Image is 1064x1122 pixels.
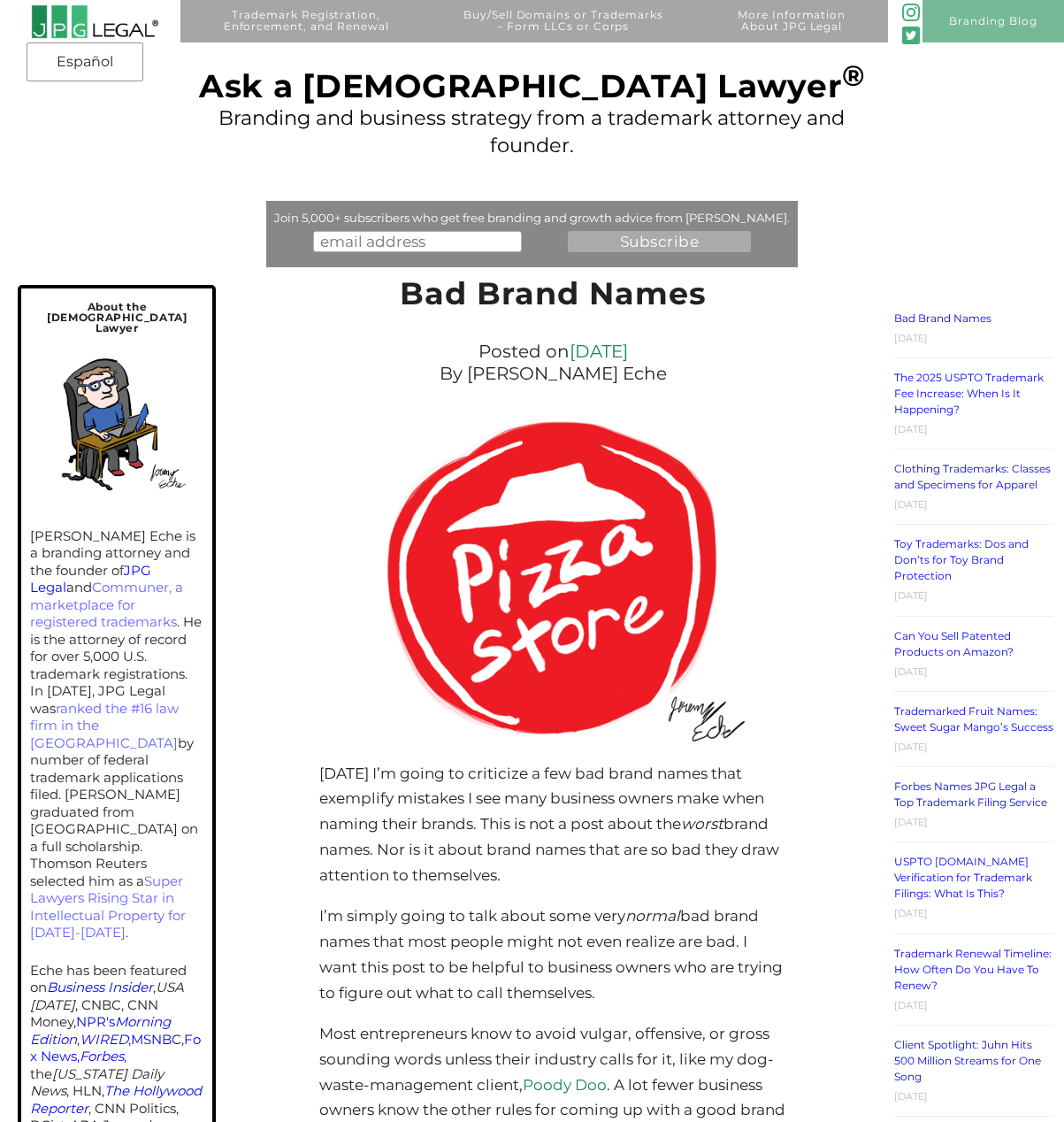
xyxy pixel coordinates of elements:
div: Posted on [319,336,787,389]
time: [DATE] [894,665,928,678]
p: [DATE] I’m going to criticize a few bad brand names that exemplify mistakes I see many business o... [319,761,787,889]
a: Poody Doo [523,1076,607,1094]
p: [PERSON_NAME] Eche is a branding attorney and the founder of and . He is the attorney of record f... [30,527,204,941]
img: glyph-logo_May2016-green3-90.png [902,4,920,21]
time: [DATE] [894,1090,928,1103]
a: Toy Trademarks: Dos and Don’ts for Toy Brand Protection [894,537,1029,582]
em: worst [681,815,723,833]
a: The Hollywood Reporter [30,1082,202,1117]
img: Twitter_Social_Icon_Rounded_Square_Color-mid-green3-90.png [902,27,920,44]
input: email address [313,231,523,252]
time: [DATE] [894,332,928,344]
a: Buy/Sell Domains or Trademarks– Form LLCs or Corps [432,9,695,51]
a: Super Lawyers Rising Star in Intellectual Property for [DATE]-[DATE] [30,872,186,941]
time: [DATE] [894,907,928,919]
time: [DATE] [894,999,928,1011]
p: I’m simply going to talk about some very bad brand names that most people might not even realize ... [319,903,787,1006]
a: Bad Brand Names [400,274,706,312]
time: [DATE] [894,423,928,435]
a: [DATE] [570,341,628,362]
time: [DATE] [894,498,928,511]
a: Business Insider [47,979,153,995]
p: By [PERSON_NAME] Eche [328,363,778,385]
div: Join 5,000+ subscribers who get free branding and growth advice from [PERSON_NAME]. [271,211,794,225]
a: MSNBC [131,1031,181,1048]
a: Clothing Trademarks: Classes and Specimens for Apparel [894,462,1051,491]
a: Español [32,46,138,78]
input: Subscribe [568,231,751,252]
img: Self-portrait of Jeremy in his home office. [37,342,196,502]
img: 2016-logo-black-letters-3-r.png [31,4,158,39]
em: Morning Edition [30,1013,171,1048]
span: About the [DEMOGRAPHIC_DATA] Lawyer [47,300,187,334]
a: More InformationAbout JPG Legal [706,9,878,51]
a: Trademarked Fruit Names: Sweet Sugar Mango’s Success [894,704,1053,734]
a: WIRED [80,1031,128,1048]
a: JPG Legal [30,562,151,596]
em: normal [625,907,680,925]
a: Forbes Names JPG Legal a Top Trademark Filing Service [894,780,1047,809]
a: Trademark Registration,Enforcement, and Renewal [192,9,421,51]
em: [US_STATE] Daily News [30,1065,164,1100]
time: [DATE] [894,589,928,602]
em: USA [DATE] [30,979,184,1013]
time: [DATE] [894,741,928,753]
a: Trademark Renewal Timeline: How Often Do You Have To Renew? [894,947,1052,992]
a: ranked the #16 law firm in the [GEOGRAPHIC_DATA] [30,700,179,751]
a: Forbes [80,1048,124,1064]
time: [DATE] [894,816,928,828]
a: Bad Brand Names [894,311,991,325]
a: Communer, a marketplace for registered trademarks [30,579,183,630]
a: Client Spotlight: Juhn Hits 500 Million Streams for One Song [894,1038,1041,1083]
a: The 2025 USPTO Trademark Fee Increase: When Is It Happening? [894,371,1044,416]
a: NPR'sMorning Edition [30,1013,171,1048]
a: Fox News, [30,1031,201,1065]
a: USPTO [DOMAIN_NAME] Verification for Trademark Filings: What Is This? [894,855,1032,900]
a: Can You Sell Patented Products on Amazon? [894,629,1014,658]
